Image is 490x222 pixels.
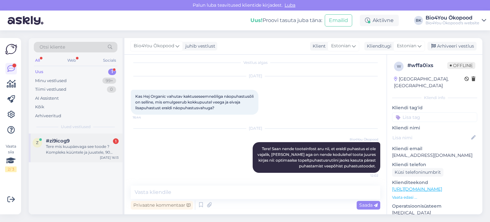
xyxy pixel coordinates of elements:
[46,138,70,144] span: #zi9icog9
[108,69,116,75] div: 1
[35,86,66,93] div: Tiimi vestlused
[392,95,477,101] div: Kliendi info
[354,173,378,178] span: 12:02
[364,43,391,50] div: Klienditugi
[250,17,322,24] div: Proovi tasuta juba täna:
[40,44,65,50] span: Otsi kliente
[392,112,477,122] input: Lisa tag
[100,155,119,160] div: [DATE] 16:13
[325,14,352,27] button: Emailid
[407,62,447,69] div: # wffa0ixs
[257,146,377,168] span: Tere! Saan nende tooteinfost aru nii, et eraldi puhastus ei ole vajalik, [PERSON_NAME] aga on nen...
[35,69,43,75] div: Uus
[392,168,443,177] div: Küsi telefoninumbrit
[35,78,67,84] div: Minu vestlused
[359,202,378,208] span: Saada
[102,78,116,84] div: 99+
[331,42,351,50] span: Estonian
[36,140,39,145] span: z
[397,42,416,50] span: Estonian
[131,201,193,210] div: Privaatne kommentaar
[35,95,59,102] div: AI Assistent
[392,195,477,200] p: Vaata edasi ...
[183,43,215,50] div: juhib vestlust
[392,203,477,210] p: Operatsioonisüsteem
[427,42,477,50] div: Arhiveeri vestlus
[34,56,41,65] div: All
[360,15,399,26] div: Aktiivne
[392,210,477,216] p: [MEDICAL_DATA]
[131,73,380,79] div: [DATE]
[46,144,119,155] div: Tere mis kuupäevaga see toode ? Kompleks küüntele ja juustele, 90 kapslit
[5,43,17,55] img: Askly Logo
[107,86,116,93] div: 0
[102,56,117,65] div: Socials
[66,56,77,65] div: Web
[310,43,326,50] div: Klient
[35,113,61,119] div: Arhiveeritud
[392,125,477,131] p: Kliendi nimi
[414,16,423,25] div: BK
[397,64,401,69] span: w
[134,42,174,50] span: Bio4You Ökopood
[392,134,470,141] input: Lisa nimi
[5,166,17,172] div: 2 / 3
[35,104,44,110] div: Kõik
[131,126,380,131] div: [DATE]
[426,15,479,20] div: Bio4You Ökopood
[113,138,119,144] div: 1
[392,104,477,111] p: Kliendi tag'id
[426,15,486,26] a: Bio4You ÖkopoodBio4You Ökopood's website
[133,115,157,120] span: 16:44
[392,161,477,168] p: Kliendi telefon
[447,62,475,69] span: Offline
[350,137,378,142] span: Bio4You Ökopood
[283,2,297,8] span: Luba
[135,94,255,110] span: Kas Hej Organic vahutav kaktuseseemneõliga näopuhastusõli on selline, mis emulgeerub kokkupuutel ...
[426,20,479,26] div: Bio4You Ökopood's website
[250,17,263,23] b: Uus!
[392,152,477,159] p: [EMAIL_ADDRESS][DOMAIN_NAME]
[392,186,442,192] a: [URL][DOMAIN_NAME]
[131,60,380,65] div: Vestlus algas
[392,145,477,152] p: Kliendi email
[392,179,477,186] p: Klienditeekond
[5,143,17,172] div: Vaata siia
[61,124,91,130] span: Uued vestlused
[394,76,464,89] div: [GEOGRAPHIC_DATA], [GEOGRAPHIC_DATA]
